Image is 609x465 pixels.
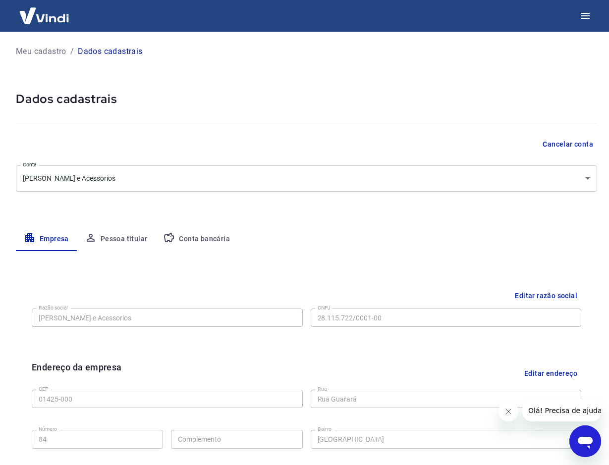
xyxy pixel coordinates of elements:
button: Conta bancária [155,227,238,251]
button: Cancelar conta [539,135,597,154]
a: Meu cadastro [16,46,66,57]
label: Bairro [318,425,332,433]
h6: Endereço da empresa [32,361,122,386]
label: CNPJ [318,304,331,311]
button: Editar razão social [511,287,581,305]
div: [PERSON_NAME] e Acessorios [16,165,597,192]
iframe: Mensagem da empresa [522,400,601,421]
button: Editar endereço [520,361,581,386]
span: Olá! Precisa de ajuda? [6,7,83,15]
p: Dados cadastrais [78,46,142,57]
iframe: Fechar mensagem [498,402,518,421]
h5: Dados cadastrais [16,91,597,107]
img: Vindi [12,0,76,31]
label: CEP [39,385,48,393]
label: Razão social [39,304,68,311]
button: Pessoa titular [77,227,156,251]
p: / [70,46,74,57]
button: Empresa [16,227,77,251]
iframe: Botão para abrir a janela de mensagens [569,425,601,457]
label: Conta [23,161,37,168]
label: Rua [318,385,327,393]
label: Número [39,425,57,433]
